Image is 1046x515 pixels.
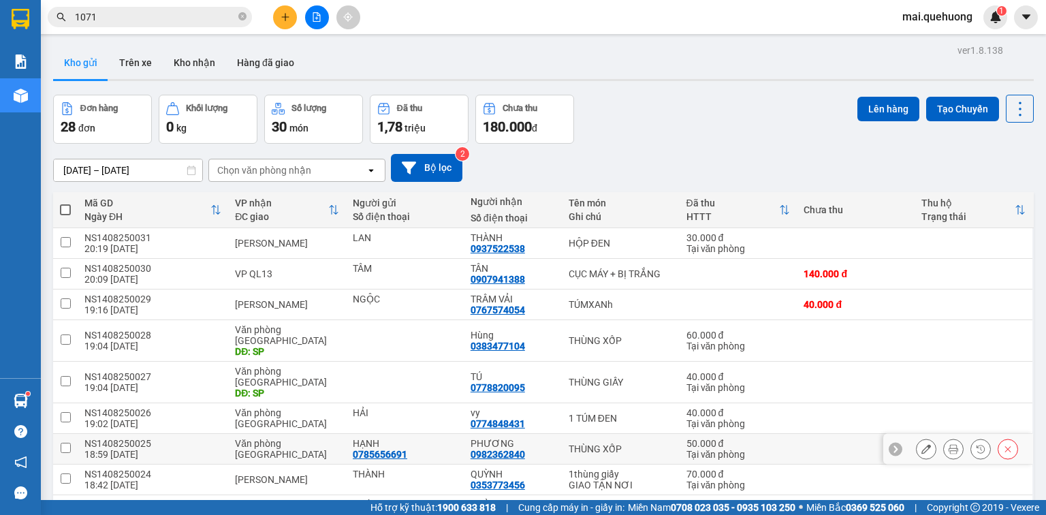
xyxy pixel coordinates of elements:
button: file-add [305,5,329,29]
div: NS1408250030 [84,263,221,274]
div: HỘP ĐEN [569,238,673,249]
div: 19:04 [DATE] [84,341,221,352]
div: 19:16 [DATE] [84,305,221,315]
div: 19:02 [DATE] [84,418,221,429]
button: Đơn hàng28đơn [53,95,152,144]
div: Đơn hàng [80,104,118,113]
span: đ [532,123,537,134]
div: HTTT [686,211,780,222]
div: Tại văn phòng [686,341,791,352]
div: Văn phòng [GEOGRAPHIC_DATA] [235,407,339,429]
span: mai.quehuong [891,8,983,25]
span: caret-down [1020,11,1032,23]
div: Văn phòng [GEOGRAPHIC_DATA] [235,438,339,460]
strong: 0708 023 035 - 0935 103 250 [671,502,795,513]
button: plus [273,5,297,29]
div: LAN [353,232,457,243]
div: NS1408250026 [84,407,221,418]
div: Tại văn phòng [686,243,791,254]
th: Toggle SortBy [228,192,346,228]
button: Lên hàng [857,97,919,121]
strong: 0369 525 060 [846,502,904,513]
div: Chọn văn phòng nhận [217,163,311,177]
div: Số điện thoại [471,213,555,223]
div: ver 1.8.138 [957,43,1003,58]
div: TÂM [353,263,457,274]
div: NS1408250027 [84,371,221,382]
div: NS1408250029 [84,294,221,305]
div: 30.000 đ [686,232,791,243]
div: THÀNH [353,469,457,480]
span: question-circle [14,425,27,438]
div: Ngày ĐH [84,211,210,222]
span: Cung cấp máy in - giấy in: [518,500,624,515]
sup: 2 [456,147,469,161]
div: Người nhận [471,196,555,207]
button: Trên xe [108,46,163,79]
img: solution-icon [14,54,28,69]
div: NS1408250023 [84,499,221,510]
svg: open [366,165,377,176]
div: Sửa đơn hàng [916,439,936,459]
button: Chưa thu180.000đ [475,95,574,144]
div: Tại văn phòng [686,382,791,393]
div: THÚY [353,499,457,510]
div: 0907941388 [471,274,525,285]
div: Mã GD [84,198,210,208]
div: 0774848431 [471,418,525,429]
button: caret-down [1014,5,1038,29]
div: TÂN [471,263,555,274]
div: GIAO TẬN NƠI [569,480,673,490]
span: 1,78 [377,119,402,135]
span: | [506,500,508,515]
button: Kho gửi [53,46,108,79]
div: NGỘC [353,294,457,305]
div: HẢI [353,407,457,418]
span: aim [343,12,353,22]
div: NS1408250028 [84,330,221,341]
button: Số lượng30món [264,95,363,144]
div: Văn phòng [GEOGRAPHIC_DATA] [235,324,339,346]
span: 180.000 [483,119,532,135]
div: NS1408250031 [84,232,221,243]
div: Tên món [569,198,673,208]
span: 1 [999,6,1004,16]
input: Select a date range. [54,159,202,181]
div: Thu hộ [921,198,1015,208]
th: Toggle SortBy [915,192,1032,228]
div: 0982362840 [471,449,525,460]
div: 140.000 đ [804,268,908,279]
div: 20:09 [DATE] [84,274,221,285]
div: 0383477104 [471,341,525,352]
span: 30 [272,119,287,135]
img: icon-new-feature [989,11,1002,23]
div: TÚMXANh [569,299,673,310]
div: Trạng thái [921,211,1015,222]
span: 0 [166,119,174,135]
img: warehouse-icon [14,394,28,408]
div: HẠNH [353,438,457,449]
div: vy [471,407,555,418]
div: TRÂM VẢI [471,294,555,305]
button: aim [336,5,360,29]
div: THÙNG XỐP [569,443,673,454]
div: Đã thu [686,198,780,208]
button: Kho nhận [163,46,226,79]
div: 18:42 [DATE] [84,480,221,490]
div: [PERSON_NAME] [235,238,339,249]
div: 40.000 đ [686,371,791,382]
div: 18:59 [DATE] [84,449,221,460]
div: 40.000 đ [804,299,908,310]
div: Tại văn phòng [686,480,791,490]
div: Văn phòng [GEOGRAPHIC_DATA] [235,366,339,388]
div: 1 TÚM ĐEN [569,413,673,424]
span: món [289,123,308,134]
div: Chưa thu [804,204,908,215]
div: Người gửi [353,198,457,208]
div: 1thùng giấy [569,469,673,480]
div: CỤC MÁY + BỊ TRẮNG [569,268,673,279]
div: Số điện thoại [353,211,457,222]
div: 70.000 đ [686,469,791,480]
strong: 1900 633 818 [437,502,496,513]
div: Hùng [471,330,555,341]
